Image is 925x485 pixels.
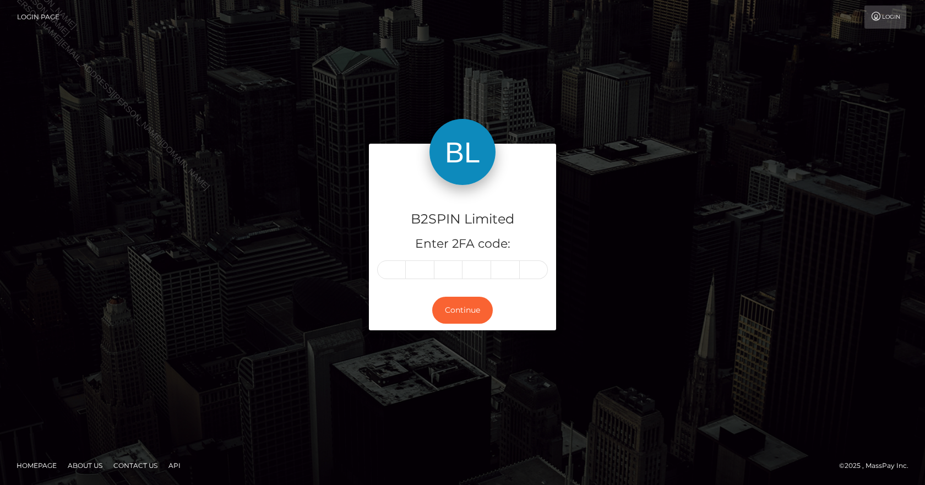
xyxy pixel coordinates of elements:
[377,236,548,253] h5: Enter 2FA code:
[377,210,548,229] h4: B2SPIN Limited
[432,297,493,324] button: Continue
[839,460,917,472] div: © 2025 , MassPay Inc.
[63,457,107,474] a: About Us
[429,119,496,185] img: B2SPIN Limited
[12,457,61,474] a: Homepage
[109,457,162,474] a: Contact Us
[164,457,185,474] a: API
[864,6,906,29] a: Login
[17,6,59,29] a: Login Page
